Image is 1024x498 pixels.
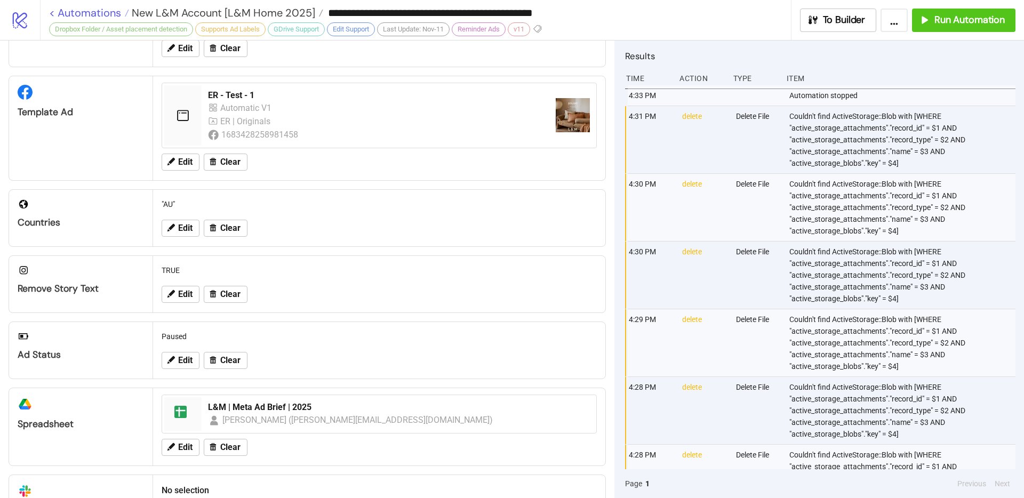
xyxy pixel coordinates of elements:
[735,242,781,309] div: Delete File
[129,7,323,18] a: New L&M Account [L&M Home 2025]
[178,44,193,53] span: Edit
[642,478,653,489] button: 1
[220,44,241,53] span: Clear
[625,49,1015,63] h2: Results
[221,128,300,141] div: 1683428258981458
[735,377,781,444] div: Delete File
[162,40,199,57] button: Edit
[377,22,450,36] div: Last Update: Nov-11
[628,309,674,376] div: 4:29 PM
[452,22,506,36] div: Reminder Ads
[18,106,144,118] div: Template Ad
[195,22,266,36] div: Supports Ad Labels
[178,356,193,365] span: Edit
[18,418,144,430] div: Spreadsheet
[681,106,727,173] div: delete
[628,174,674,241] div: 4:30 PM
[178,223,193,233] span: Edit
[678,68,724,89] div: Action
[934,14,1005,26] span: Run Automation
[162,484,597,497] h2: No selection
[625,478,642,489] span: Page
[991,478,1013,489] button: Next
[208,90,547,101] div: ER - Test - 1
[800,9,877,32] button: To Builder
[204,40,247,57] button: Clear
[327,22,375,36] div: Edit Support
[786,68,1015,89] div: Item
[204,220,247,237] button: Clear
[162,439,199,456] button: Edit
[628,85,674,106] div: 4:33 PM
[788,309,1018,376] div: Couldn't find ActiveStorage::Blob with [WHERE "active_storage_attachments"."record_id" = $1 AND "...
[732,68,778,89] div: Type
[157,326,601,347] div: Paused
[735,174,781,241] div: Delete File
[162,286,199,303] button: Edit
[788,242,1018,309] div: Couldn't find ActiveStorage::Blob with [WHERE "active_storage_attachments"."record_id" = $1 AND "...
[49,22,193,36] div: Dropbox Folder / Asset placement detection
[49,7,129,18] a: < Automations
[162,352,199,369] button: Edit
[220,443,241,452] span: Clear
[788,377,1018,444] div: Couldn't find ActiveStorage::Blob with [WHERE "active_storage_attachments"."record_id" = $1 AND "...
[204,154,247,171] button: Clear
[162,154,199,171] button: Edit
[178,290,193,299] span: Edit
[788,106,1018,173] div: Couldn't find ActiveStorage::Blob with [WHERE "active_storage_attachments"."record_id" = $1 AND "...
[220,356,241,365] span: Clear
[628,106,674,173] div: 4:31 PM
[508,22,530,36] div: v11
[157,194,601,214] div: "AU"
[268,22,325,36] div: GDrive Support
[735,309,781,376] div: Delete File
[681,174,727,241] div: delete
[954,478,989,489] button: Previous
[162,220,199,237] button: Edit
[18,216,144,229] div: Countries
[681,309,727,376] div: delete
[220,101,274,115] div: Automatic V1
[881,9,908,32] button: ...
[681,377,727,444] div: delete
[681,242,727,309] div: delete
[735,106,781,173] div: Delete File
[220,290,241,299] span: Clear
[556,98,590,132] img: https://scontent-fra5-1.xx.fbcdn.net/v/t45.1600-4/524768785_1455464915339471_6385059681259243334_...
[628,377,674,444] div: 4:28 PM
[912,9,1015,32] button: Run Automation
[220,157,241,167] span: Clear
[178,157,193,167] span: Edit
[788,174,1018,241] div: Couldn't find ActiveStorage::Blob with [WHERE "active_storage_attachments"."record_id" = $1 AND "...
[625,68,671,89] div: Time
[628,242,674,309] div: 4:30 PM
[788,85,1018,106] div: Automation stopped
[823,14,866,26] span: To Builder
[204,352,247,369] button: Clear
[204,286,247,303] button: Clear
[222,413,493,427] div: [PERSON_NAME] ([PERSON_NAME][EMAIL_ADDRESS][DOMAIN_NAME])
[18,283,144,295] div: Remove Story Text
[18,349,144,361] div: Ad Status
[220,115,273,128] div: ER | Originals
[157,260,601,280] div: TRUE
[178,443,193,452] span: Edit
[129,6,315,20] span: New L&M Account [L&M Home 2025]
[204,439,247,456] button: Clear
[220,223,241,233] span: Clear
[208,401,590,413] div: L&M | Meta Ad Brief | 2025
